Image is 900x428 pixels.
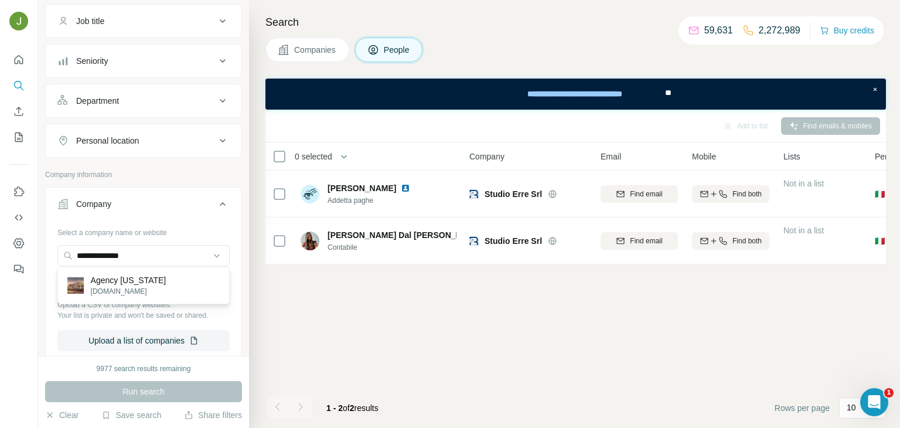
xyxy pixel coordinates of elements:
[184,409,242,421] button: Share filters
[57,223,230,238] div: Select a company name or website
[91,286,166,297] p: [DOMAIN_NAME]
[601,151,621,162] span: Email
[328,182,396,194] span: [PERSON_NAME]
[46,7,241,35] button: Job title
[76,135,139,147] div: Personal location
[732,236,762,246] span: Find both
[469,236,479,246] img: Logo of Studio Erre Srl
[704,23,733,38] p: 59,631
[775,402,830,414] span: Rows per page
[485,188,542,200] span: Studio Erre Srl
[265,14,886,30] h4: Search
[692,185,769,203] button: Find both
[9,207,28,228] button: Use Surfe API
[9,12,28,30] img: Avatar
[9,75,28,96] button: Search
[57,310,230,321] p: Your list is private and won't be saved or shared.
[860,388,888,416] iframe: Intercom live chat
[469,189,479,199] img: Logo of Studio Erre Srl
[57,300,230,310] p: Upload a CSV of company websites.
[9,101,28,122] button: Enrich CSV
[9,127,28,148] button: My lists
[485,235,542,247] span: Studio Erre Srl
[601,232,678,250] button: Find email
[875,188,885,200] span: 🇮🇹
[343,403,350,413] span: of
[67,277,84,294] img: Agency iowa
[328,242,456,253] span: Contabile
[46,47,241,75] button: Seniority
[384,44,411,56] span: People
[9,181,28,202] button: Use Surfe on LinkedIn
[350,403,354,413] span: 2
[783,151,800,162] span: Lists
[630,189,662,199] span: Find email
[847,402,856,413] p: 10
[732,189,762,199] span: Find both
[692,151,716,162] span: Mobile
[469,151,504,162] span: Company
[46,87,241,115] button: Department
[326,403,343,413] span: 1 - 2
[692,232,769,250] button: Find both
[820,22,874,39] button: Buy credits
[783,226,824,235] span: Not in a list
[9,233,28,254] button: Dashboard
[76,198,111,210] div: Company
[328,195,415,206] span: Addetta paghe
[783,179,824,188] span: Not in a list
[76,55,108,67] div: Seniority
[265,79,886,110] iframe: Banner
[884,388,894,398] span: 1
[601,185,678,203] button: Find email
[9,259,28,280] button: Feedback
[295,151,332,162] span: 0 selected
[45,409,79,421] button: Clear
[76,95,119,107] div: Department
[326,403,379,413] span: results
[45,169,242,180] p: Company information
[46,127,241,155] button: Personal location
[9,49,28,70] button: Quick start
[301,185,319,203] img: Avatar
[97,364,191,374] div: 9977 search results remaining
[301,232,319,250] img: Avatar
[91,274,166,286] p: Agency [US_STATE]
[57,330,230,351] button: Upload a list of companies
[401,184,410,193] img: LinkedIn logo
[46,190,241,223] button: Company
[759,23,800,38] p: 2,272,989
[294,44,337,56] span: Companies
[630,236,662,246] span: Find email
[328,229,482,241] span: [PERSON_NAME] Dal [PERSON_NAME]
[875,235,885,247] span: 🇮🇹
[76,15,104,27] div: Job title
[101,409,161,421] button: Save search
